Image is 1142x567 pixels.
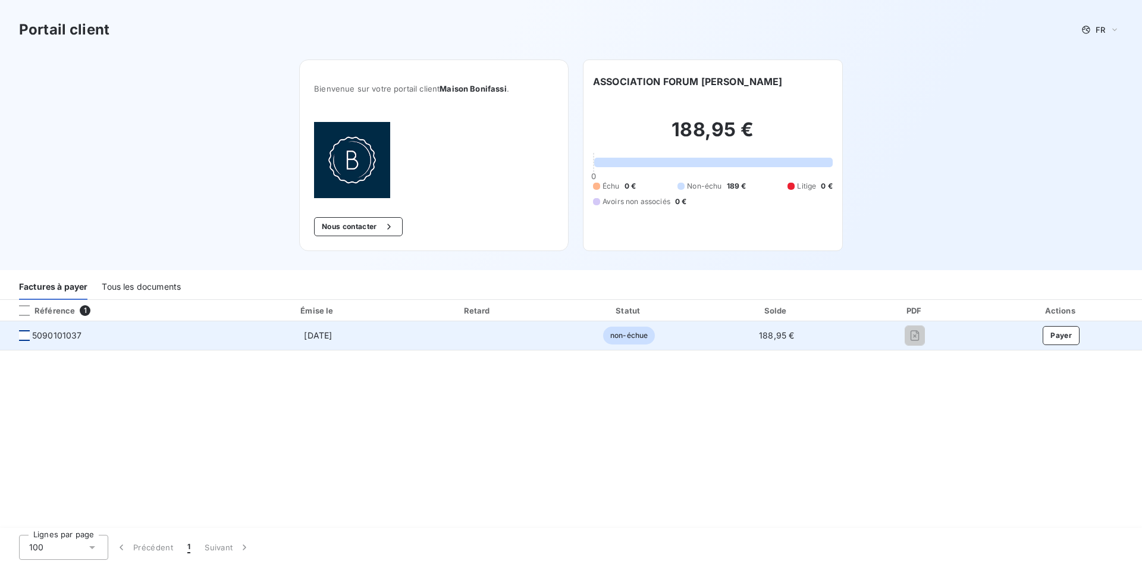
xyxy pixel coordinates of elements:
[591,171,596,181] span: 0
[29,541,43,553] span: 100
[1043,326,1080,345] button: Payer
[180,535,197,560] button: 1
[603,196,670,207] span: Avoirs non associés
[32,330,82,342] span: 5090101037
[187,541,190,553] span: 1
[314,84,554,93] span: Bienvenue sur votre portail client .
[108,535,180,560] button: Précédent
[821,181,832,192] span: 0 €
[593,74,783,89] h6: ASSOCIATION FORUM [PERSON_NAME]
[603,181,620,192] span: Échu
[440,84,506,93] span: Maison Bonifassi
[197,535,258,560] button: Suivant
[797,181,816,192] span: Litige
[759,330,794,340] span: 188,95 €
[304,330,332,340] span: [DATE]
[675,196,686,207] span: 0 €
[727,181,746,192] span: 189 €
[80,305,90,316] span: 1
[852,305,978,317] div: PDF
[1096,25,1105,35] span: FR
[102,275,181,300] div: Tous les documents
[706,305,847,317] div: Solde
[10,305,75,316] div: Référence
[687,181,721,192] span: Non-échu
[237,305,399,317] div: Émise le
[593,118,833,154] h2: 188,95 €
[314,217,402,236] button: Nous contacter
[625,181,636,192] span: 0 €
[19,19,109,40] h3: Portail client
[557,305,701,317] div: Statut
[603,327,655,344] span: non-échue
[404,305,552,317] div: Retard
[314,122,390,198] img: Company logo
[19,275,87,300] div: Factures à payer
[983,305,1140,317] div: Actions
